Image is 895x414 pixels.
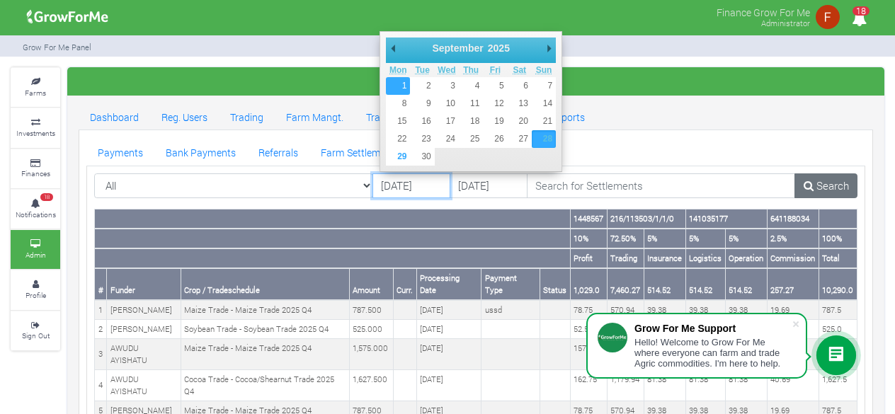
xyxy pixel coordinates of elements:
[435,95,459,113] button: 10
[309,137,411,166] a: Farm Settlements
[11,230,60,269] a: Admin
[459,77,483,95] button: 4
[761,18,810,28] small: Administrator
[570,248,607,268] th: Profit
[416,268,481,300] th: Processing Date
[416,300,481,319] td: [DATE]
[490,65,501,75] abbr: Friday
[570,209,607,229] th: 1448567
[181,370,349,401] td: Cocoa Trade - Cocoa/Shearnut Trade 2025 Q4
[725,370,767,401] td: 81.38
[386,77,410,95] button: 1
[767,229,819,248] th: 2.5%
[23,42,91,52] small: Grow For Me Panel
[570,268,607,300] th: 1,029.0
[539,102,596,130] a: Reports
[435,130,459,148] button: 24
[819,300,857,319] td: 787.5
[410,77,434,95] button: 2
[150,102,219,130] a: Reg. Users
[819,268,857,300] th: 10,290.0
[349,300,393,319] td: 787.500
[644,229,685,248] th: 5%
[25,250,46,260] small: Admin
[819,248,857,268] th: Total
[532,95,556,113] button: 14
[181,320,349,339] td: Soybean Trade - Soybean Trade 2025 Q4
[11,190,60,229] a: 18 Notifications
[508,77,532,95] button: 6
[386,38,400,59] button: Previous Month
[349,320,393,339] td: 525.000
[275,102,355,130] a: Farm Mangt.
[527,173,796,199] input: Search for Settlements
[767,248,819,268] th: Commission
[415,65,429,75] abbr: Tuesday
[386,148,410,166] button: 29
[725,248,767,268] th: Operation
[634,323,792,334] div: Grow For Me Support
[685,229,725,248] th: 5%
[410,113,434,130] button: 16
[767,268,819,300] th: 257.27
[11,270,60,309] a: Profile
[16,128,55,138] small: Investments
[95,339,107,370] td: 3
[542,38,556,59] button: Next Month
[247,137,309,166] a: Referrals
[79,102,150,130] a: Dashboard
[40,193,53,202] span: 18
[459,130,483,148] button: 25
[95,320,107,339] td: 2
[486,38,512,59] div: 2025
[717,3,810,20] p: Finance Grow For Me
[570,300,607,319] td: 78.75
[95,300,107,319] td: 1
[438,65,455,75] abbr: Wednesday
[532,130,556,148] button: 28
[483,95,507,113] button: 12
[22,3,113,31] img: growforme image
[607,370,644,401] td: 1,179.94
[349,268,393,300] th: Amount
[685,370,725,401] td: 81.38
[725,268,767,300] th: 514.52
[513,65,526,75] abbr: Saturday
[107,370,181,401] td: AWUDU AYISHATU
[819,229,857,248] th: 100%
[459,113,483,130] button: 18
[767,370,819,401] td: 40.69
[540,268,570,300] th: Status
[634,337,792,369] div: Hello! Welcome to Grow For Me where everyone can farm and trade Agric commodities. I'm here to help.
[644,300,685,319] td: 39.38
[819,320,857,339] td: 525.0
[607,268,644,300] th: 7,460.27
[386,95,410,113] button: 8
[393,268,416,300] th: Curr.
[11,149,60,188] a: Finances
[107,300,181,319] td: [PERSON_NAME]
[416,370,481,401] td: [DATE]
[685,268,725,300] th: 514.52
[685,209,767,229] th: 141035177
[219,102,275,130] a: Trading
[416,339,481,370] td: [DATE]
[349,339,393,370] td: 1,575.000
[11,108,60,147] a: Investments
[644,370,685,401] td: 81.38
[86,137,154,166] a: Payments
[508,95,532,113] button: 13
[181,339,349,370] td: Maize Trade - Maize Trade 2025 Q4
[386,113,410,130] button: 15
[107,320,181,339] td: [PERSON_NAME]
[386,130,410,148] button: 22
[181,300,349,319] td: Maize Trade - Maize Trade 2025 Q4
[372,173,450,199] input: DD/MM/YYYY
[11,68,60,107] a: Farms
[430,38,485,59] div: September
[22,330,50,340] small: Sign Out
[570,229,607,248] th: 10%
[483,130,507,148] button: 26
[11,311,60,350] a: Sign Out
[819,370,857,401] td: 1,627.5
